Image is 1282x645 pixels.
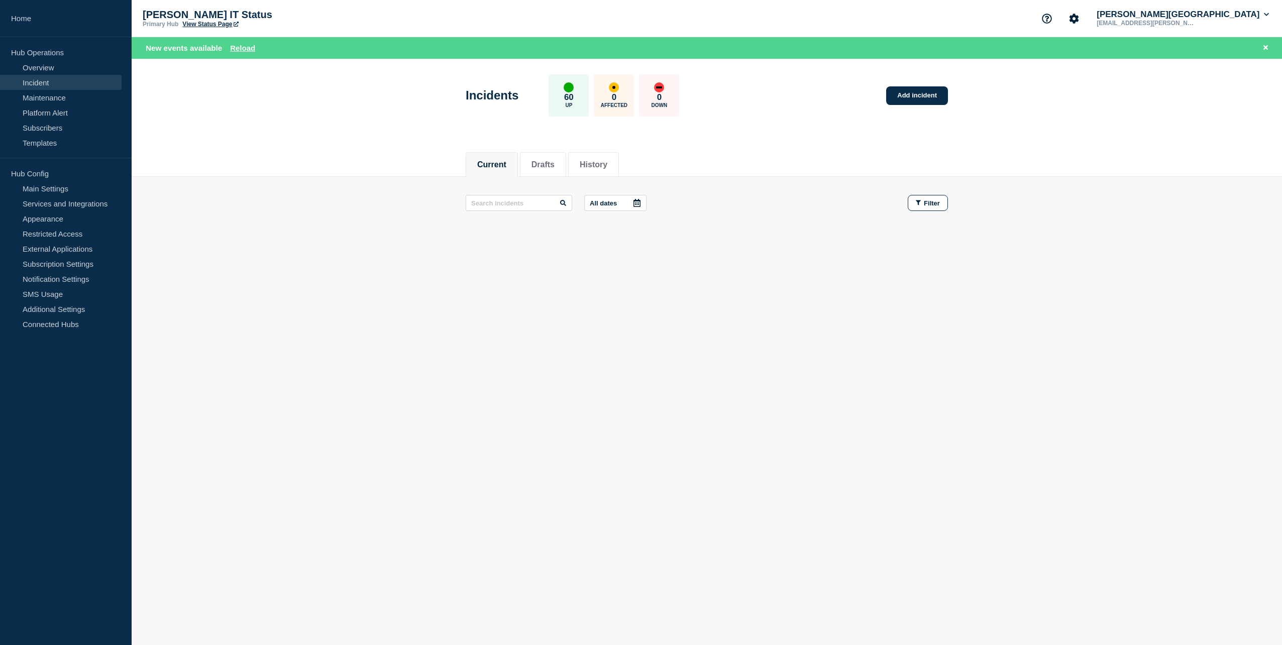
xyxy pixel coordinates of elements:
button: Filter [908,195,948,211]
button: Account settings [1063,8,1085,29]
p: Primary Hub [143,21,178,28]
p: [EMAIL_ADDRESS][PERSON_NAME][DOMAIN_NAME] [1095,20,1199,27]
span: Filter [924,199,940,207]
a: Add incident [886,86,948,105]
button: All dates [584,195,647,211]
a: View Status Page [182,21,238,28]
p: Down [652,102,668,108]
div: up [564,82,574,92]
button: Reload [230,44,255,52]
button: History [580,160,607,169]
p: 0 [612,92,616,102]
p: Up [565,102,572,108]
p: [PERSON_NAME] IT Status [143,9,344,21]
input: Search incidents [466,195,572,211]
button: Support [1036,8,1057,29]
button: Drafts [531,160,555,169]
div: down [654,82,664,92]
span: New events available [146,44,222,52]
div: affected [609,82,619,92]
p: 60 [564,92,574,102]
button: [PERSON_NAME][GEOGRAPHIC_DATA] [1095,10,1271,20]
p: All dates [590,199,617,207]
p: 0 [657,92,662,102]
p: Affected [601,102,627,108]
button: Current [477,160,506,169]
h1: Incidents [466,88,518,102]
